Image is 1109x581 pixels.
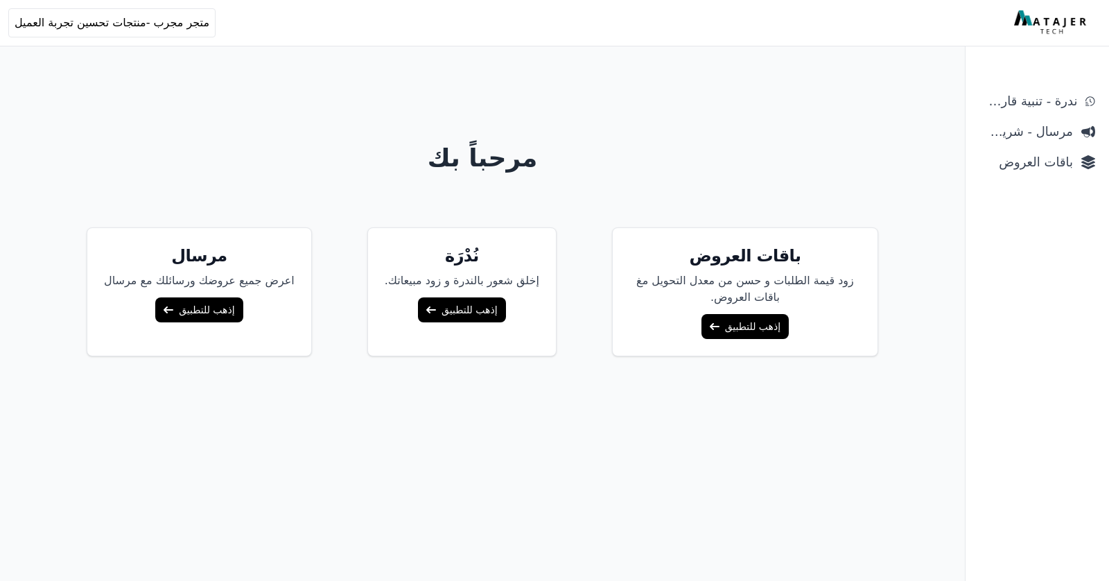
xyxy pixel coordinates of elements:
p: إخلق شعور بالندرة و زود مبيعاتك. [385,272,539,289]
img: MatajerTech Logo [1014,10,1090,35]
a: إذهب للتطبيق [155,297,243,322]
span: متجر مجرب -منتجات تحسين تجربة العميل [15,15,209,31]
h5: نُدْرَة [385,245,539,267]
h5: باقات العروض [629,245,861,267]
span: ندرة - تنبية قارب علي النفاذ [979,92,1077,111]
p: اعرض جميع عروضك ورسائلك مع مرسال [104,272,295,289]
span: مرسال - شريط دعاية [979,122,1073,141]
a: إذهب للتطبيق [701,314,789,339]
span: باقات العروض [979,153,1073,172]
button: متجر مجرب -منتجات تحسين تجربة العميل [8,8,216,37]
h5: مرسال [104,245,295,267]
p: زود قيمة الطلبات و حسن من معدل التحويل مغ باقات العروض. [629,272,861,306]
a: إذهب للتطبيق [418,297,505,322]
